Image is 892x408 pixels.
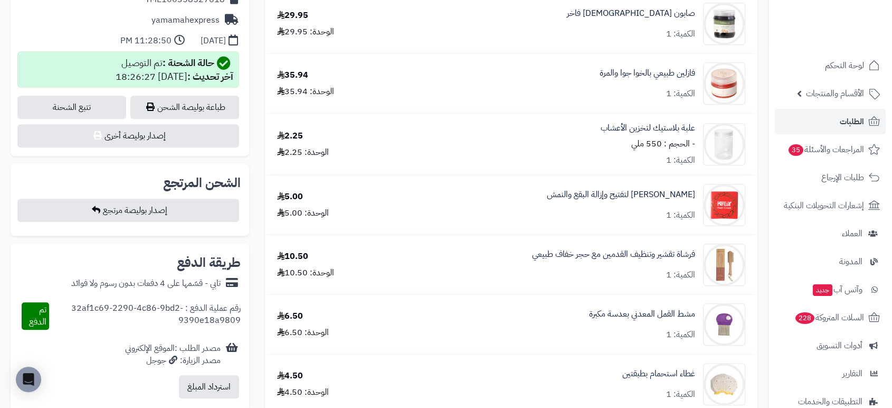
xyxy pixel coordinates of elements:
[840,114,864,129] span: الطلبات
[277,370,303,382] div: 4.50
[71,277,221,290] div: تابي - قسّمها على 4 دفعات بدون رسوم ولا فوائد
[277,386,329,398] div: الوحدة: 4.50
[787,142,864,157] span: المراجعات والأسئلة
[813,284,832,296] span: جديد
[666,209,695,221] div: الكمية: 1
[49,302,241,330] div: رقم عملية الدفع : 32af1c69-2290-4c86-9bd2-9390e18a9809
[17,96,126,119] a: تتبع الشحنة
[567,7,695,20] a: صابون [DEMOGRAPHIC_DATA] فاخر
[277,69,308,81] div: 35.94
[547,189,695,201] a: [PERSON_NAME] لتفتيح وإزالة البقع والنمش
[666,269,695,281] div: الكمية: 1
[277,86,334,98] div: الوحدة: 35.94
[17,124,239,147] button: إصدار بوليصة أخرى
[704,184,745,226] img: 1746679414-Kelly%20Cream-90x90.jpg
[532,248,695,261] a: فرشاة تقشير وتنظيف القدمين مع حجر خفاف طبيعي
[120,35,172,47] div: 11:28:50 PM
[125,342,221,367] div: مصدر الطلب :الموقع الإلكتروني
[600,67,695,79] a: فازلين طبيعي بالخوا جوا والمرة
[116,56,233,84] div: تم التوصيل [DATE] 18:26:27
[666,154,695,166] div: الكمية: 1
[775,193,886,218] a: إشعارات التحويلات البنكية
[201,35,226,47] div: [DATE]
[666,28,695,40] div: الكمية: 1
[666,388,695,401] div: الكمية: 1
[704,123,745,165] img: 1720546191-Plastic%20Bottle-90x90.jpg
[775,249,886,274] a: المدونة
[277,267,334,279] div: الوحدة: 10.50
[775,221,886,246] a: العملاء
[775,305,886,330] a: السلات المتروكة228
[825,58,864,73] span: لوحة التحكم
[775,137,886,162] a: المراجعات والأسئلة35
[821,170,864,185] span: طلبات الإرجاع
[775,333,886,358] a: أدوات التسويق
[187,69,233,84] strong: آخر تحديث :
[775,53,886,78] a: لوحة التحكم
[704,62,745,105] img: 1726041068-Alkanet%20Myrrh%20Vase-90x90.jpg
[631,137,695,150] small: - الحجم : 550 ملي
[177,256,241,269] h2: طريقة الدفع
[704,303,745,346] img: 1754332384-Hair%20Lice%20Comb-90x90.jpg
[704,3,745,45] img: 1749617913-Moroccan%20Soap%20Nabateen-90x90.jpg
[622,368,695,380] a: غطاء استحمام بطبقتين
[130,96,239,119] a: طباعة بوليصة الشحن
[277,327,329,339] div: الوحدة: 6.50
[842,366,862,381] span: التقارير
[163,55,214,70] strong: حالة الشحنة :
[666,329,695,341] div: الكمية: 1
[704,244,745,286] img: 1753120484-Foot%20Scrubber-90x90.jpg
[794,310,864,325] span: السلات المتروكة
[704,363,745,405] img: 1754417680-Hair%20Net%20with%20Stars%20Y-90x90.jpg
[125,355,221,367] div: مصدر الزيارة: جوجل
[842,226,862,241] span: العملاء
[589,308,695,320] a: مشط القمل المعدني بعدسة مكبرة
[277,26,334,38] div: الوحدة: 29.95
[806,86,864,101] span: الأقسام والمنتجات
[277,251,308,263] div: 10.50
[795,312,814,324] span: 228
[277,191,303,203] div: 5.00
[163,177,241,189] h2: الشحن المرتجع
[775,277,886,302] a: وآتس آبجديد
[16,367,41,392] div: Open Intercom Messenger
[775,361,886,386] a: التقارير
[820,23,882,45] img: logo-2.png
[789,144,804,156] span: 35
[277,146,329,159] div: الوحدة: 2.25
[817,338,862,353] span: أدوات التسويق
[277,310,303,322] div: 6.50
[17,199,239,222] button: إصدار بوليصة مرتجع
[775,109,886,134] a: الطلبات
[666,88,695,100] div: الكمية: 1
[775,165,886,190] a: طلبات الإرجاع
[277,207,329,219] div: الوحدة: 5.00
[784,198,864,213] span: إشعارات التحويلات البنكية
[179,375,239,398] button: استرداد المبلغ
[839,254,862,269] span: المدونة
[812,282,862,297] span: وآتس آب
[277,130,303,142] div: 2.25
[601,122,695,134] a: علبة بلاستيك لتخزين الأعشاب
[277,10,308,22] div: 29.95
[151,14,220,26] div: yamamahexpress
[29,303,46,328] span: تم الدفع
